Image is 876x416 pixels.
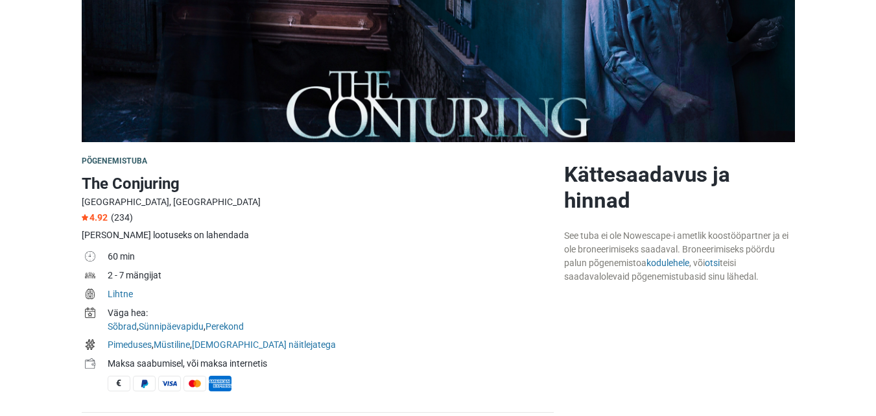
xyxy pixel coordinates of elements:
div: See tuba ei ole Nowescape-i ametlik koostööpartner ja ei ole broneerimiseks saadaval. Broneerimis... [564,229,795,284]
a: Müstiline [154,339,190,350]
div: Maksa saabumisel, või maksa internetis [108,357,554,371]
td: 2 - 7 mängijat [108,267,554,286]
div: Väga hea: [108,306,554,320]
span: 4.92 [82,212,108,223]
span: (234) [111,212,133,223]
a: [DEMOGRAPHIC_DATA] näitlejatega [192,339,336,350]
a: otsi [705,258,720,268]
a: Perekond [206,321,244,332]
td: , , [108,305,554,337]
td: 60 min [108,249,554,267]
span: PayPal [133,376,156,391]
h2: Kättesaadavus ja hinnad [564,162,795,214]
span: Visa [158,376,181,391]
a: Lihtne [108,289,133,299]
td: , , [108,337,554,356]
span: MasterCard [183,376,206,391]
span: American Express [209,376,231,391]
a: kodulehele [646,258,689,268]
a: Sünnipäevapidu [139,321,204,332]
span: Sularaha [108,376,130,391]
div: [PERSON_NAME] lootuseks on lahendada [82,228,554,242]
img: Star [82,214,88,221]
a: Pimeduses [108,339,152,350]
h1: The Conjuring [82,172,554,195]
a: Sõbrad [108,321,137,332]
div: [GEOGRAPHIC_DATA], [GEOGRAPHIC_DATA] [82,195,554,209]
span: Põgenemistuba [82,156,148,165]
